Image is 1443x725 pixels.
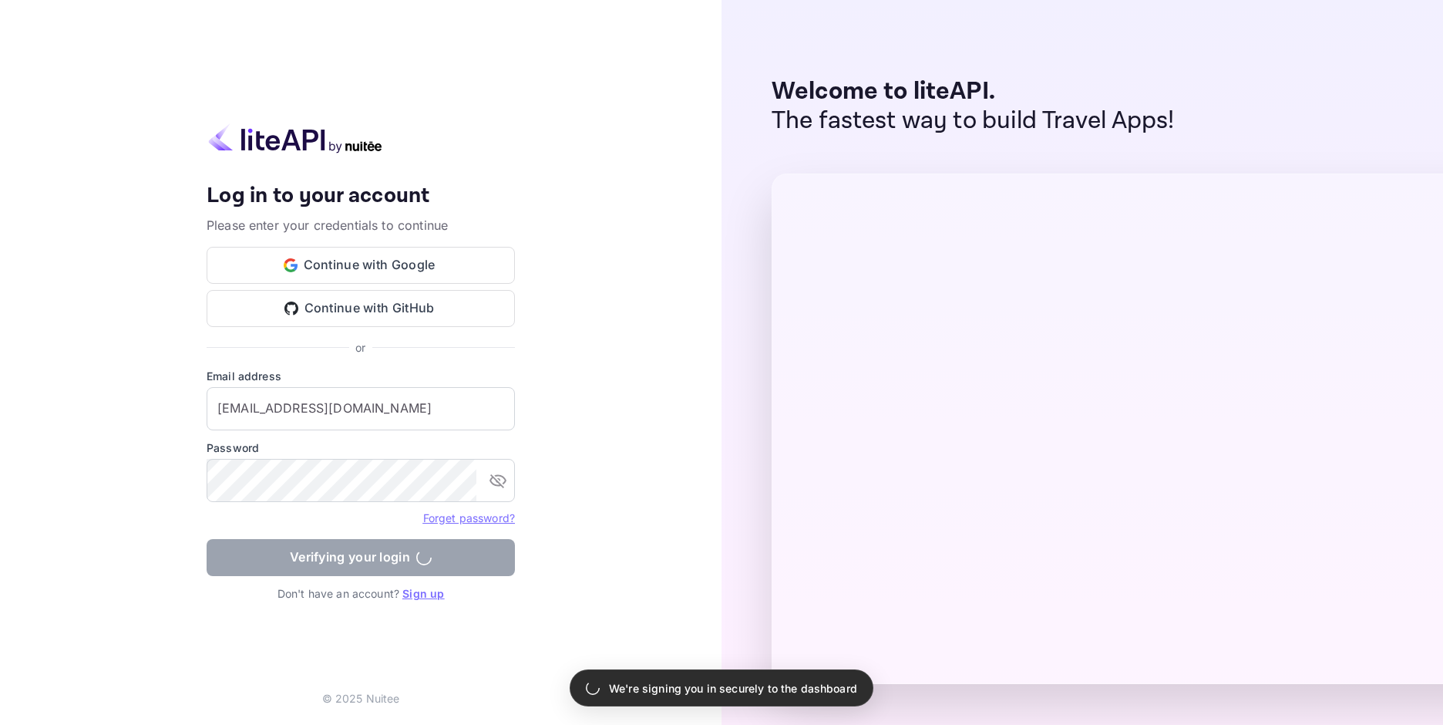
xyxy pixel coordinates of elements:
button: toggle password visibility [483,465,513,496]
label: Email address [207,368,515,384]
p: Don't have an account? [207,585,515,602]
p: Welcome to liteAPI. [772,77,1175,106]
p: We're signing you in securely to the dashboard [609,680,857,696]
label: Password [207,440,515,456]
p: Please enter your credentials to continue [207,216,515,234]
img: liteapi [207,123,384,153]
input: Enter your email address [207,387,515,430]
a: Sign up [402,587,444,600]
p: © 2025 Nuitee [322,690,400,706]
h4: Log in to your account [207,183,515,210]
a: Forget password? [423,511,515,524]
button: Continue with Google [207,247,515,284]
a: Forget password? [423,510,515,525]
p: The fastest way to build Travel Apps! [772,106,1175,136]
button: Continue with GitHub [207,290,515,327]
p: or [355,339,365,356]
